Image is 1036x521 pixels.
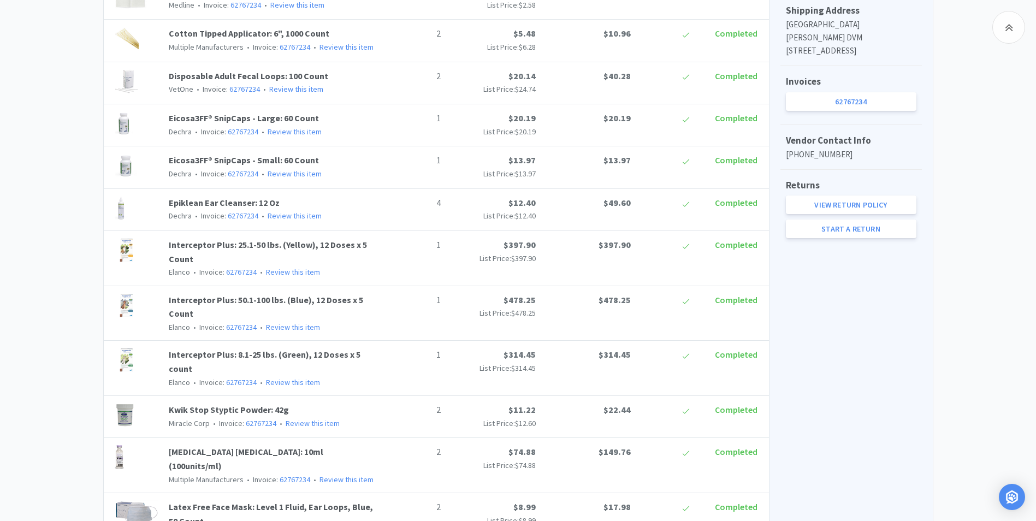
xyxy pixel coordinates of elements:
[193,211,199,221] span: •
[715,501,757,512] span: Completed
[449,210,536,222] p: List Price:
[169,349,360,374] a: Interceptor Plus: 8.1-25 lbs. (Green), 12 Doses x 5 count
[786,196,916,214] a: View Return Policy
[715,349,757,360] span: Completed
[115,293,139,317] img: 36cfaf886c994b98a7d8b4cd408609db_371358.png
[169,211,192,221] span: Dechra
[603,155,631,165] span: $13.97
[599,349,631,360] span: $314.45
[244,42,310,52] span: Invoice:
[386,403,441,417] p: 2
[115,238,139,262] img: 3b18121a96664b9ea916ad1b65c363b3_371368.png
[449,83,536,95] p: List Price:
[228,169,258,179] a: 62767234
[386,153,441,168] p: 1
[508,155,536,165] span: $13.97
[515,460,536,470] span: $74.88
[192,267,198,277] span: •
[260,211,266,221] span: •
[599,294,631,305] span: $478.25
[386,111,441,126] p: 1
[193,84,260,94] span: Invoice:
[115,69,139,93] img: 82ab59dfa55f44809ecdc7d70edd5b11_6565.png
[449,168,536,180] p: List Price:
[515,127,536,137] span: $20.19
[508,446,536,457] span: $74.88
[280,475,310,484] a: 62767234
[515,169,536,179] span: $13.97
[786,220,916,238] a: Start a Return
[603,197,631,208] span: $49.60
[266,377,320,387] a: Review this item
[169,377,190,387] span: Elanco
[786,133,916,148] h5: Vendor Contact Info
[513,501,536,512] span: $8.99
[169,84,193,94] span: VetOne
[319,42,374,52] a: Review this item
[603,404,631,415] span: $22.44
[504,239,536,250] span: $397.90
[511,253,536,263] span: $397.90
[193,127,199,137] span: •
[515,211,536,221] span: $12.40
[508,197,536,208] span: $12.40
[715,294,757,305] span: Completed
[262,84,268,94] span: •
[268,127,322,137] a: Review this item
[786,18,916,57] p: [GEOGRAPHIC_DATA] [PERSON_NAME] DVM [STREET_ADDRESS]
[386,293,441,307] p: 1
[258,377,264,387] span: •
[312,42,318,52] span: •
[449,362,536,374] p: List Price:
[246,418,276,428] a: 62767234
[519,42,536,52] span: $6.28
[169,322,190,332] span: Elanco
[115,27,139,51] img: 039cf979fbde419da70468f25db81e9b_6471.png
[603,28,631,39] span: $10.96
[449,307,536,319] p: List Price:
[269,84,323,94] a: Review this item
[266,322,320,332] a: Review this item
[192,127,258,137] span: Invoice:
[210,418,276,428] span: Invoice:
[226,377,257,387] a: 62767234
[511,363,536,373] span: $314.45
[115,403,135,427] img: 3359c2bb002d46da97d38209533c4b83_11337.png
[169,127,192,137] span: Dechra
[449,41,536,53] p: List Price:
[715,70,757,81] span: Completed
[599,239,631,250] span: $397.90
[449,252,536,264] p: List Price:
[169,70,328,81] a: Disposable Adult Fecal Loops: 100 Count
[260,127,266,137] span: •
[260,169,266,179] span: •
[715,113,757,123] span: Completed
[386,27,441,41] p: 2
[504,294,536,305] span: $478.25
[786,74,916,89] h5: Invoices
[190,322,257,332] span: Invoice:
[515,418,536,428] span: $12.60
[268,169,322,179] a: Review this item
[312,475,318,484] span: •
[280,42,310,52] a: 62767234
[268,211,322,221] a: Review this item
[786,148,916,161] p: [PHONE_NUMBER]
[603,113,631,123] span: $20.19
[508,113,536,123] span: $20.19
[229,84,260,94] a: 62767234
[508,70,536,81] span: $20.14
[449,417,536,429] p: List Price:
[211,418,217,428] span: •
[226,322,257,332] a: 62767234
[115,445,124,469] img: e90e8a2797354ec8853ef2c1e4ea77b8_13244.png
[169,294,363,319] a: Interceptor Plus: 50.1-100 lbs. (Blue), 12 Doses x 5 Count
[169,239,367,264] a: Interceptor Plus: 25.1-50 lbs. (Yellow), 12 Doses x 5 Count
[169,113,319,123] a: Eicosa3FF® SnipCaps - Large: 60 Count
[715,197,757,208] span: Completed
[386,69,441,84] p: 2
[115,153,138,177] img: 2ca275faeb8e4155a9cbbdf4a4131bd6_17983.png
[169,169,192,179] span: Dechra
[115,111,134,135] img: 1d5c81c19e7348b497129e600ea31a22_17981.png
[278,418,284,428] span: •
